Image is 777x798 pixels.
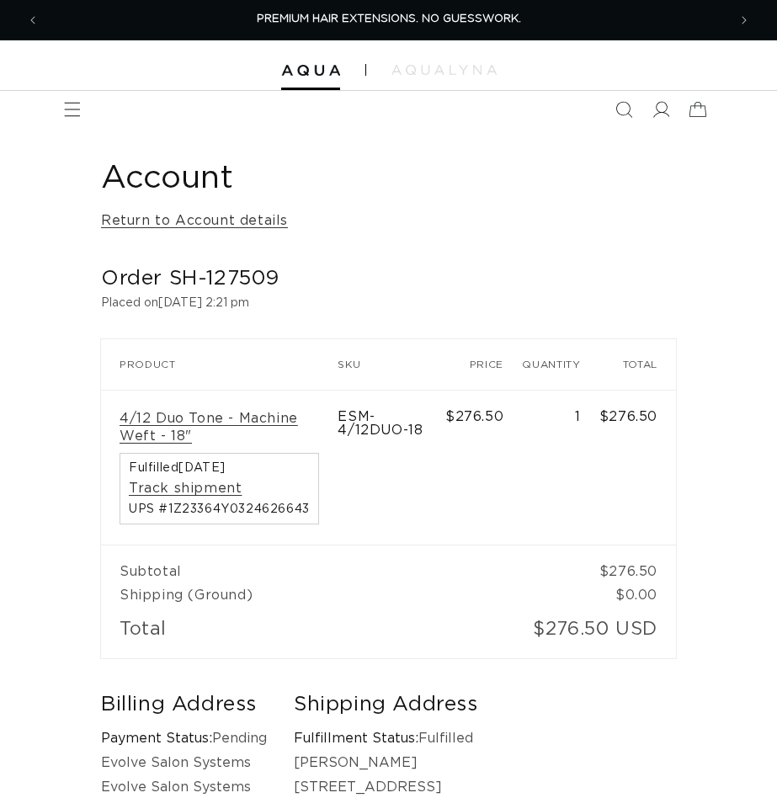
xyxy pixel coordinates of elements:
[281,65,340,77] img: Aqua Hair Extensions
[599,545,676,583] td: $276.50
[391,65,497,75] img: aqualyna.com
[294,726,478,751] p: Fulfilled
[101,731,212,745] strong: Payment Status:
[599,390,676,545] td: $276.50
[726,2,763,39] button: Next announcement
[129,480,242,497] a: Track shipment
[101,158,676,199] h1: Account
[445,339,522,390] th: Price
[338,339,445,390] th: SKU
[101,692,267,718] h2: Billing Address
[522,607,676,658] td: $276.50 USD
[101,293,676,314] p: Placed on
[14,2,51,39] button: Previous announcement
[101,726,267,751] p: Pending
[599,583,676,607] td: $0.00
[158,297,249,309] time: [DATE] 2:21 pm
[101,209,288,233] a: Return to Account details
[445,410,503,423] span: $276.50
[294,692,478,718] h2: Shipping Address
[101,583,599,607] td: Shipping (Ground)
[101,545,599,583] td: Subtotal
[338,390,445,545] td: ESM-4/12DUO-18
[101,266,676,292] h2: Order SH-127509
[101,607,522,658] td: Total
[257,13,521,24] span: PREMIUM HAIR EXTENSIONS. NO GUESSWORK.
[599,339,676,390] th: Total
[178,462,226,474] time: [DATE]
[522,339,599,390] th: Quantity
[129,503,310,515] span: UPS #1Z23364Y0324626643
[120,410,319,445] a: 4/12 Duo Tone - Machine Weft - 18"
[522,390,599,545] td: 1
[294,731,418,745] strong: Fulfillment Status:
[101,339,338,390] th: Product
[605,91,642,128] summary: Search
[54,91,91,128] summary: Menu
[129,462,310,474] span: Fulfilled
